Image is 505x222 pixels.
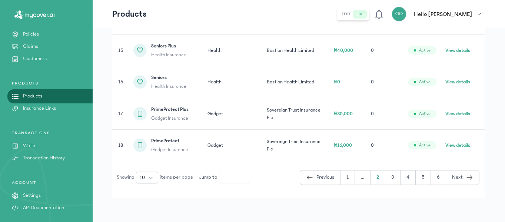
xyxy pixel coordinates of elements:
span: 0 [371,143,374,148]
button: View details [445,142,470,149]
span: Gadget Insurance [151,115,189,122]
span: Active [419,79,431,85]
span: 0 [371,111,374,116]
span: PrimeProtect Plus [151,106,189,113]
button: View details [445,47,470,54]
span: Previous [316,173,334,181]
button: 2 [371,170,385,185]
button: View details [445,110,470,117]
button: Next [446,170,479,185]
p: Insurance Links [23,105,56,112]
button: test [339,10,353,19]
span: Health Insurance [151,51,186,59]
td: Sovereign Trust Insurance Plc [262,98,329,130]
span: Next [452,173,463,181]
span: 16 [118,79,123,85]
span: ₦30,000 [334,111,353,116]
p: Customers [23,55,47,63]
span: ₦40,000 [334,48,353,53]
button: Previous [300,170,340,185]
button: live [353,10,368,19]
td: Bastion Health Limited [262,66,329,98]
span: Active [419,111,431,117]
p: API Documentation [23,204,64,212]
span: 0 [371,48,374,53]
p: Products [112,8,147,20]
p: Claims [23,43,38,50]
button: 4 [401,170,416,185]
td: Bastion Health Limited [262,34,329,66]
span: items per page [160,173,193,181]
button: OOHello [PERSON_NAME] [392,7,485,21]
div: Jump to [199,172,250,183]
span: Health Insurance [151,83,186,90]
button: 1 [340,170,355,185]
p: Settings [23,192,41,199]
span: 18 [118,143,123,148]
span: 17 [118,111,123,116]
p: Transaction History [23,154,65,162]
button: ... [355,170,371,185]
span: Showing [117,173,134,181]
button: View details [445,78,470,86]
span: ₦16,000 [334,143,352,148]
td: Sovereign Trust Insurance Plc [262,130,329,161]
td: Health [203,34,262,66]
span: Seniors [151,74,186,81]
td: Health [203,66,262,98]
span: Seniors Plus [151,42,186,50]
button: 10 [136,172,158,183]
p: Wallet [23,142,37,150]
span: Active [419,47,431,53]
span: 0 [371,79,374,85]
button: 5 [416,170,431,185]
div: OO [392,7,406,21]
span: 15 [118,48,123,53]
span: ₦0 [334,79,340,85]
button: 6 [431,170,446,185]
td: Gadget [203,130,262,161]
p: Policies [23,30,39,38]
button: 3 [385,170,401,185]
td: Gadget [203,98,262,130]
p: Products [23,92,42,100]
span: Active [419,142,431,148]
p: Hello [PERSON_NAME] [414,10,472,19]
span: Gadget Insurance [151,146,188,153]
span: PrimeProtect [151,137,188,145]
span: 10 [140,174,145,181]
